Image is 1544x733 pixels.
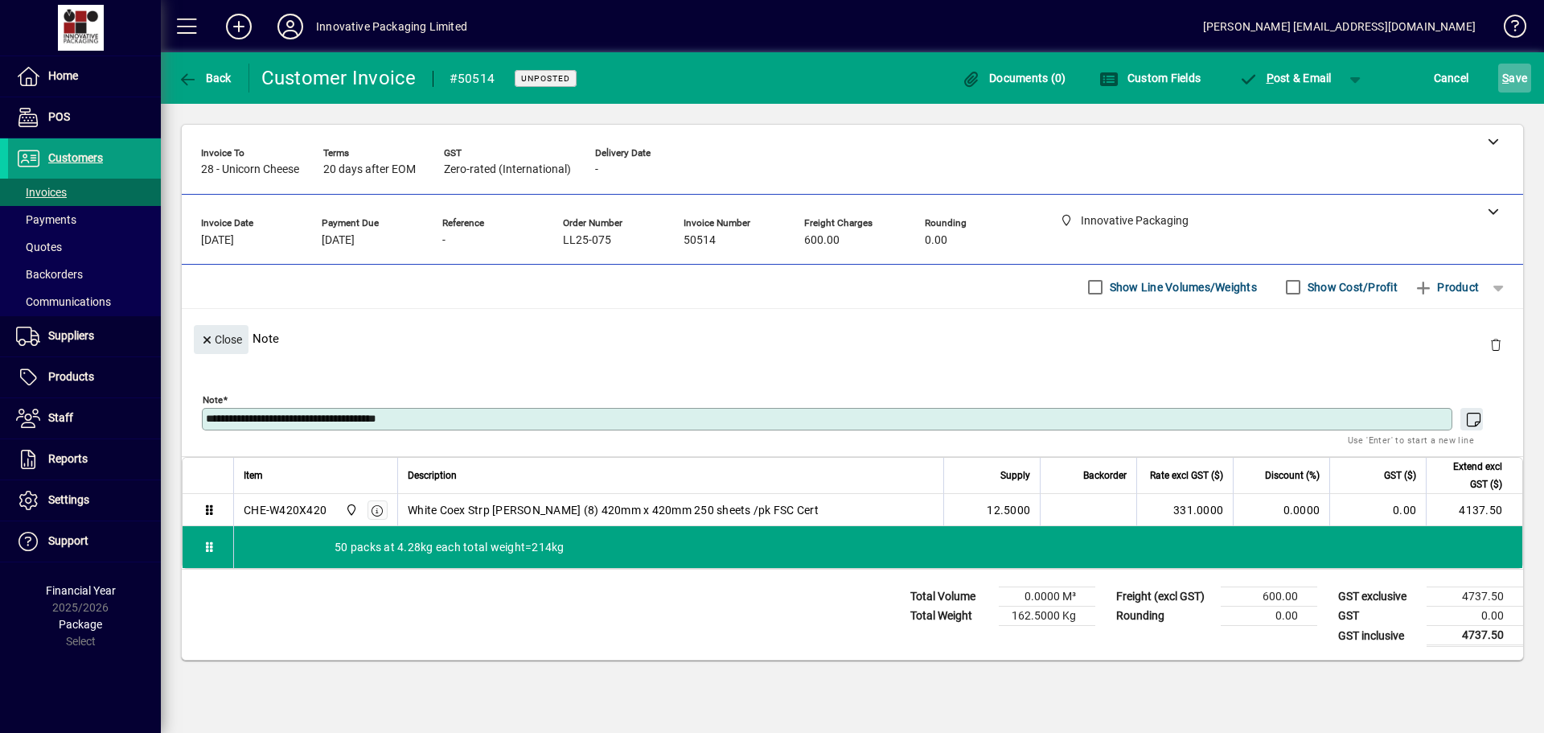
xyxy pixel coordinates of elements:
[322,234,355,247] span: [DATE]
[1430,64,1473,93] button: Cancel
[48,370,94,383] span: Products
[521,73,570,84] span: Unposted
[1502,72,1509,84] span: S
[999,607,1095,626] td: 162.5000 Kg
[265,12,316,41] button: Profile
[684,234,716,247] span: 50514
[1348,430,1474,449] mat-hint: Use 'Enter' to start a new line
[1329,494,1426,526] td: 0.00
[174,64,236,93] button: Back
[48,110,70,123] span: POS
[902,607,999,626] td: Total Weight
[8,480,161,521] a: Settings
[244,467,263,484] span: Item
[408,467,457,484] span: Description
[1476,337,1515,352] app-page-header-button: Delete
[8,233,161,261] a: Quotes
[182,309,1523,368] div: Note
[8,97,161,138] a: POS
[595,163,598,176] span: -
[16,268,83,281] span: Backorders
[59,618,102,631] span: Package
[408,502,819,518] span: White Coex Strp [PERSON_NAME] (8) 420mm x 420mm 250 sheets /pk FSC Cert
[8,398,161,439] a: Staff
[8,288,161,315] a: Communications
[8,261,161,288] a: Backorders
[1406,273,1487,302] button: Product
[8,206,161,233] a: Payments
[16,186,67,199] span: Invoices
[1330,626,1427,646] td: GST inclusive
[201,234,234,247] span: [DATE]
[48,493,89,506] span: Settings
[1233,494,1329,526] td: 0.0000
[1230,64,1340,93] button: Post & Email
[1147,502,1223,518] div: 331.0000
[48,329,94,342] span: Suppliers
[8,179,161,206] a: Invoices
[1108,587,1221,607] td: Freight (excl GST)
[1083,467,1127,484] span: Backorder
[1434,65,1469,91] span: Cancel
[8,316,161,356] a: Suppliers
[1330,587,1427,607] td: GST exclusive
[1427,607,1523,626] td: 0.00
[46,584,116,597] span: Financial Year
[234,526,1522,568] div: 50 packs at 4.28kg each total weight=214kg
[1498,64,1531,93] button: Save
[48,69,78,82] span: Home
[1436,458,1502,493] span: Extend excl GST ($)
[200,327,242,353] span: Close
[1095,64,1205,93] button: Custom Fields
[316,14,467,39] div: Innovative Packaging Limited
[1384,467,1416,484] span: GST ($)
[190,331,253,346] app-page-header-button: Close
[178,72,232,84] span: Back
[1414,274,1479,300] span: Product
[48,411,73,424] span: Staff
[1238,72,1332,84] span: ost & Email
[1203,14,1476,39] div: [PERSON_NAME] [EMAIL_ADDRESS][DOMAIN_NAME]
[1099,72,1201,84] span: Custom Fields
[450,66,495,92] div: #50514
[341,501,359,519] span: Innovative Packaging
[925,234,947,247] span: 0.00
[1221,607,1317,626] td: 0.00
[1267,72,1274,84] span: P
[48,151,103,164] span: Customers
[8,439,161,480] a: Reports
[203,394,223,406] mat-label: Note
[16,241,62,253] span: Quotes
[444,163,571,176] span: Zero-rated (International)
[244,502,326,518] div: CHE-W420X420
[1476,325,1515,364] button: Delete
[442,234,446,247] span: -
[1265,467,1320,484] span: Discount (%)
[8,56,161,97] a: Home
[8,521,161,562] a: Support
[323,163,416,176] span: 20 days after EOM
[1502,65,1527,91] span: ave
[48,534,88,547] span: Support
[1221,587,1317,607] td: 600.00
[16,295,111,308] span: Communications
[902,587,999,607] td: Total Volume
[987,502,1030,518] span: 12.5000
[563,234,611,247] span: LL25-075
[1427,587,1523,607] td: 4737.50
[201,163,299,176] span: 28 - Unicorn Cheese
[1426,494,1522,526] td: 4137.50
[958,64,1070,93] button: Documents (0)
[999,587,1095,607] td: 0.0000 M³
[48,452,88,465] span: Reports
[1304,279,1398,295] label: Show Cost/Profit
[194,325,248,354] button: Close
[1427,626,1523,646] td: 4737.50
[261,65,417,91] div: Customer Invoice
[1330,607,1427,626] td: GST
[1108,607,1221,626] td: Rounding
[1000,467,1030,484] span: Supply
[213,12,265,41] button: Add
[804,234,840,247] span: 600.00
[962,72,1066,84] span: Documents (0)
